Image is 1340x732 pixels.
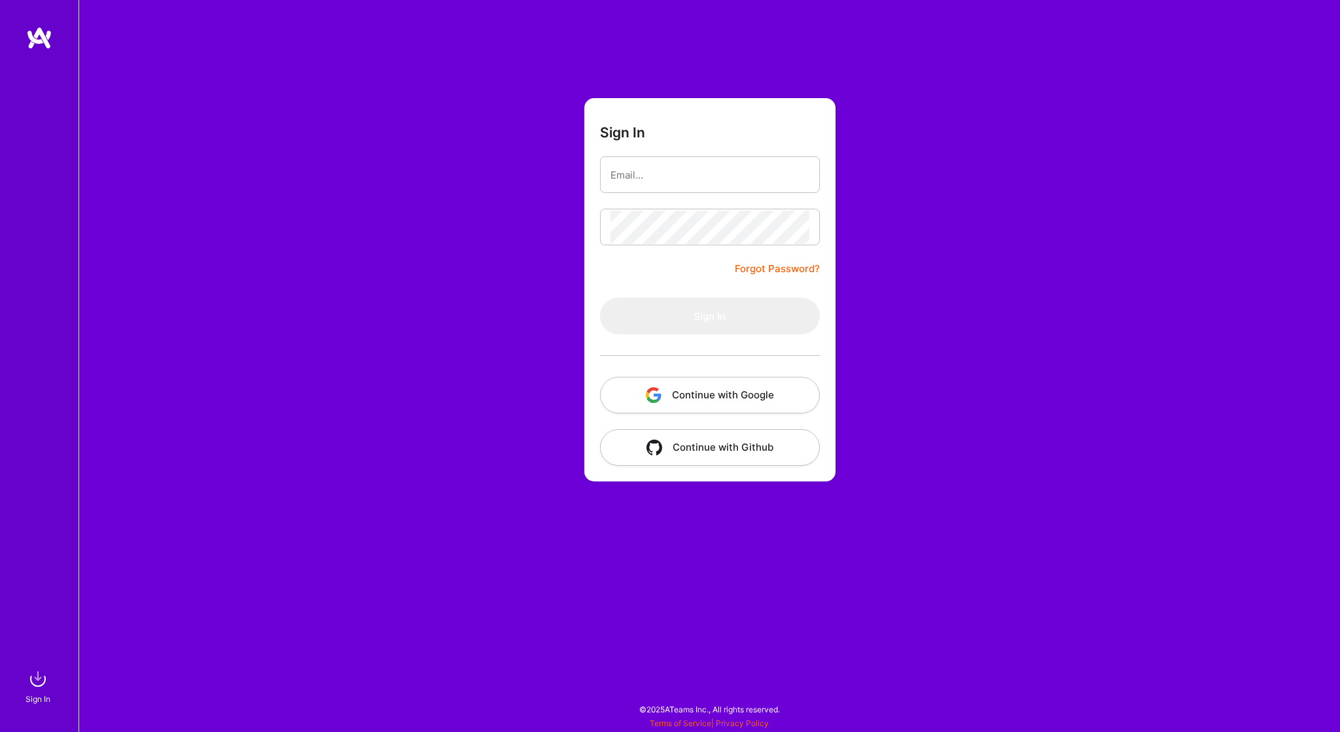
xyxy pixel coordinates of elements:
a: Terms of Service [650,718,711,728]
input: Email... [610,158,809,192]
a: sign inSign In [27,666,51,706]
a: Forgot Password? [735,261,820,277]
button: Continue with Github [600,429,820,466]
img: logo [26,26,52,50]
h3: Sign In [600,124,645,141]
button: Continue with Google [600,377,820,413]
span: | [650,718,769,728]
div: Sign In [26,692,50,706]
img: sign in [25,666,51,692]
img: icon [646,387,661,403]
div: © 2025 ATeams Inc., All rights reserved. [79,693,1340,725]
button: Sign In [600,298,820,334]
a: Privacy Policy [716,718,769,728]
img: icon [646,440,662,455]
